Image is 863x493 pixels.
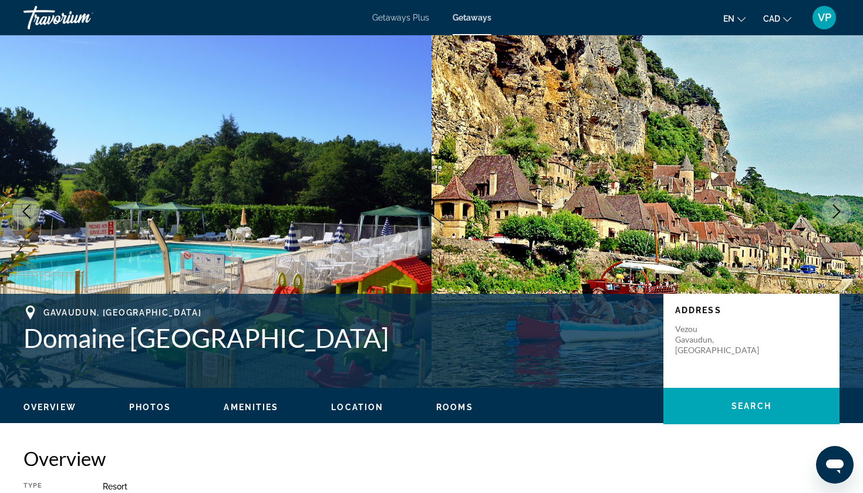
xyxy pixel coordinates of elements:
[224,402,278,412] button: Amenities
[23,323,652,353] h1: Domaine [GEOGRAPHIC_DATA]
[822,197,851,226] button: Next image
[453,13,491,22] a: Getaways
[818,12,831,24] span: VP
[23,402,76,412] button: Overview
[723,10,746,27] button: Change language
[23,482,73,491] div: Type
[12,197,41,226] button: Previous image
[372,13,429,22] a: Getaways Plus
[763,10,791,27] button: Change currency
[129,402,171,412] button: Photos
[675,306,828,315] p: Address
[675,324,769,356] p: Vezou Gavaudun, [GEOGRAPHIC_DATA]
[723,14,734,24] span: en
[103,482,840,491] div: Resort
[23,2,141,33] a: Travorium
[436,402,473,412] button: Rooms
[331,402,383,412] button: Location
[23,447,840,470] h2: Overview
[43,308,201,317] span: Gavaudun, [GEOGRAPHIC_DATA]
[663,388,840,424] button: Search
[731,401,771,411] span: Search
[809,5,840,30] button: User Menu
[763,14,780,24] span: CAD
[816,446,854,484] iframe: Кнопка для запуску вікна повідомлень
